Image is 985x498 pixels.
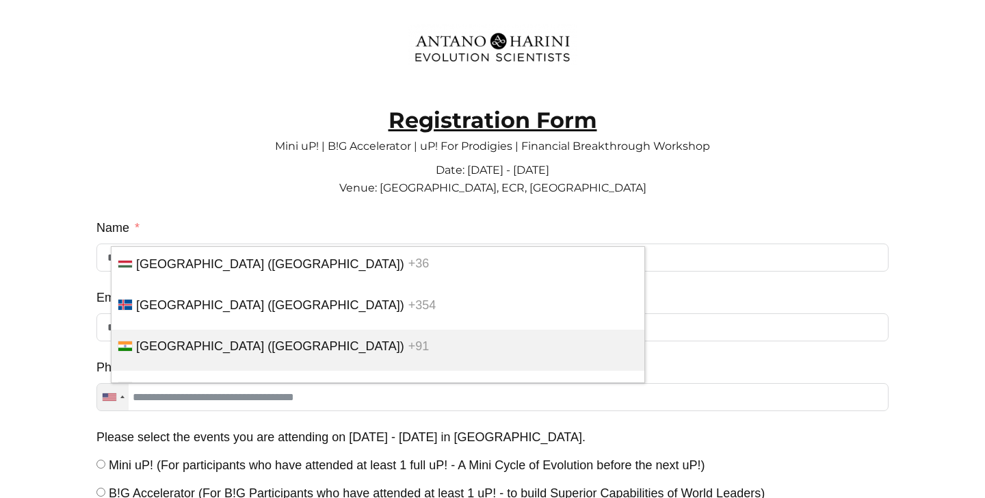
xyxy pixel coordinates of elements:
span: [GEOGRAPHIC_DATA] ([GEOGRAPHIC_DATA]) [136,339,404,353]
span: [GEOGRAPHIC_DATA] ([GEOGRAPHIC_DATA]) [136,298,404,312]
span: [GEOGRAPHIC_DATA] [136,380,264,394]
img: Evolution-Scientist (2) [408,24,577,70]
span: +354 [408,298,436,312]
span: +62 [268,380,289,394]
div: Telephone country code [97,384,129,410]
strong: Registration Form [389,107,597,133]
input: Email [96,313,889,341]
p: Mini uP! | B!G Accelerator | uP! For Prodigies | Financial Breakthrough Workshop [96,129,889,150]
span: +91 [408,339,430,353]
span: +36 [408,257,430,271]
span: Mini uP! (For participants who have attended at least 1 full uP! - A Mini Cycle of Evolution befo... [109,458,705,472]
input: B!G Accelerator (For B!G Participants who have attended at least 1 uP! - to build Superior Capabi... [96,488,105,497]
label: Name [96,215,140,240]
label: Email [96,285,137,310]
label: Please select the events you are attending on 18th - 21st Sep 2025 in Chennai. [96,425,586,449]
label: Phone/Mobile [96,355,182,380]
span: [GEOGRAPHIC_DATA] ([GEOGRAPHIC_DATA]) [136,257,404,271]
input: Phone/Mobile [96,383,889,411]
span: Date: [DATE] - [DATE] Venue: [GEOGRAPHIC_DATA], ECR, [GEOGRAPHIC_DATA] [339,163,646,194]
ul: List of countries [111,246,645,383]
input: Mini uP! (For participants who have attended at least 1 full uP! - A Mini Cycle of Evolution befo... [96,460,105,469]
